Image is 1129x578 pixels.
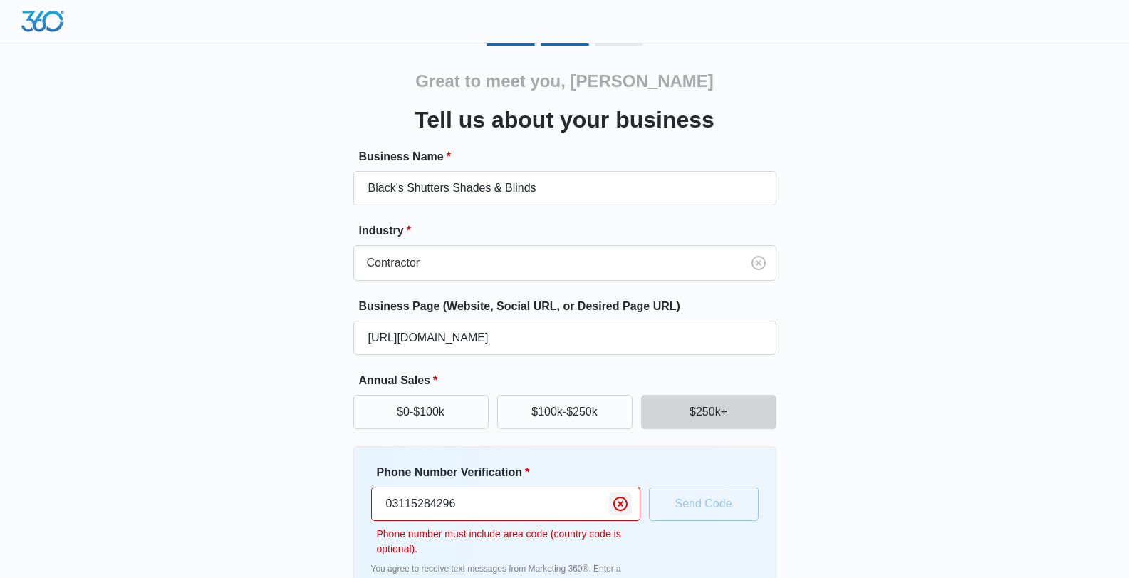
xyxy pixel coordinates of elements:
button: $250k+ [641,395,776,429]
label: Phone Number Verification [377,464,646,481]
label: Business Name [359,148,782,165]
label: Industry [359,222,782,239]
p: Phone number must include area code (country code is optional). [377,527,640,557]
label: Annual Sales [359,372,782,389]
h3: Tell us about your business [415,103,714,137]
label: Business Page (Website, Social URL, or Desired Page URL) [359,298,782,315]
input: Ex. +1-555-555-5555 [371,487,640,521]
input: e.g. Jane's Plumbing [353,171,776,205]
button: Clear [747,252,770,274]
input: e.g. janesplumbing.com [353,321,776,355]
button: $100k-$250k [497,395,633,429]
button: Clear [609,492,632,515]
button: $0-$100k [353,395,489,429]
h2: Great to meet you, [PERSON_NAME] [415,68,714,94]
